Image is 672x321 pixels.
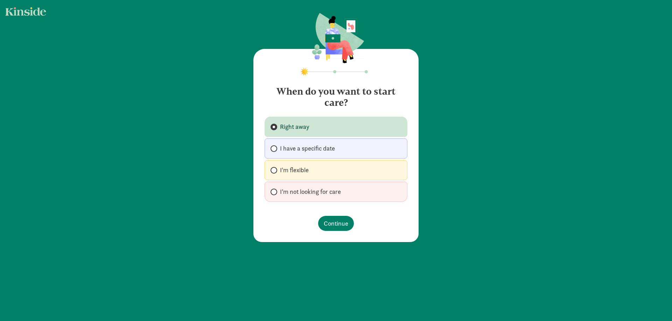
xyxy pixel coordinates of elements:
[280,166,309,174] span: I'm flexible
[280,144,335,153] span: I have a specific date
[280,123,309,131] span: Right away
[280,188,341,196] span: I’m not looking for care
[318,216,354,231] button: Continue
[324,219,348,228] span: Continue
[265,80,407,108] h4: When do you want to start care?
